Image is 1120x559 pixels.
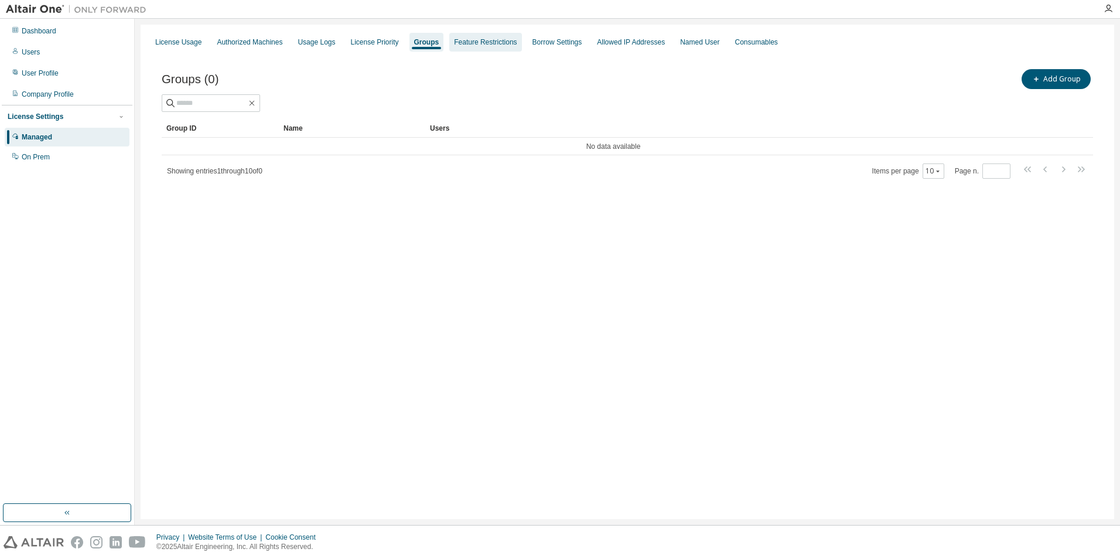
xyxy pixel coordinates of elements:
[351,38,399,47] div: License Priority
[8,112,63,121] div: License Settings
[926,166,941,176] button: 10
[597,38,665,47] div: Allowed IP Addresses
[680,38,719,47] div: Named User
[22,26,56,36] div: Dashboard
[22,132,52,142] div: Managed
[22,47,40,57] div: Users
[217,38,282,47] div: Authorized Machines
[284,119,421,138] div: Name
[162,73,218,86] span: Groups (0)
[156,542,323,552] p: © 2025 Altair Engineering, Inc. All Rights Reserved.
[22,90,74,99] div: Company Profile
[110,536,122,548] img: linkedin.svg
[162,138,1065,155] td: No data available
[155,38,202,47] div: License Usage
[129,536,146,548] img: youtube.svg
[955,163,1010,179] span: Page n.
[188,533,265,542] div: Website Terms of Use
[166,119,274,138] div: Group ID
[872,163,944,179] span: Items per page
[71,536,83,548] img: facebook.svg
[167,167,262,175] span: Showing entries 1 through 10 of 0
[454,38,517,47] div: Feature Restrictions
[6,4,152,15] img: Altair One
[265,533,322,542] div: Cookie Consent
[90,536,103,548] img: instagram.svg
[735,38,778,47] div: Consumables
[1022,69,1091,89] button: Add Group
[430,119,1060,138] div: Users
[298,38,335,47] div: Usage Logs
[22,152,50,162] div: On Prem
[414,38,439,47] div: Groups
[532,38,582,47] div: Borrow Settings
[156,533,188,542] div: Privacy
[4,536,64,548] img: altair_logo.svg
[22,69,59,78] div: User Profile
